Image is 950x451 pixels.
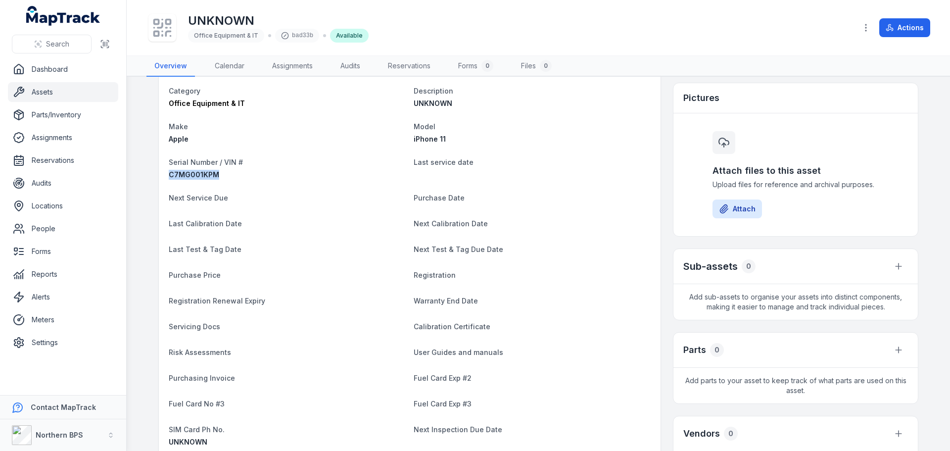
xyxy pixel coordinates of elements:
[414,297,478,305] span: Warranty End Date
[169,438,207,446] span: UNKNOWN
[414,122,435,131] span: Model
[673,368,918,403] span: Add parts to your asset to keep track of what parts are used on this asset.
[481,60,493,72] div: 0
[169,87,200,95] span: Category
[8,82,118,102] a: Assets
[8,173,118,193] a: Audits
[169,122,188,131] span: Make
[414,194,465,202] span: Purchase Date
[742,259,756,273] div: 0
[712,180,879,190] span: Upload files for reference and archival purposes.
[36,431,83,439] strong: Northern BPS
[8,333,118,352] a: Settings
[414,322,490,331] span: Calibration Certificate
[146,56,195,77] a: Overview
[414,99,452,107] span: UNKNOWN
[169,158,243,166] span: Serial Number / VIN #
[414,400,472,408] span: Fuel Card Exp #3
[12,35,92,53] button: Search
[169,245,241,253] span: Last Test & Tag Date
[8,242,118,261] a: Forms
[683,91,719,105] h3: Pictures
[380,56,438,77] a: Reservations
[8,219,118,239] a: People
[31,403,96,411] strong: Contact MapTrack
[169,322,220,331] span: Servicing Docs
[330,29,369,43] div: Available
[207,56,252,77] a: Calendar
[540,60,552,72] div: 0
[169,374,235,382] span: Purchasing Invoice
[513,56,560,77] a: Files0
[414,348,503,356] span: User Guides and manuals
[169,271,221,279] span: Purchase Price
[8,128,118,148] a: Assignments
[414,87,453,95] span: Description
[169,400,225,408] span: Fuel Card No #3
[712,200,762,218] button: Attach
[8,105,118,125] a: Parts/Inventory
[450,56,501,77] a: Forms0
[8,196,118,216] a: Locations
[169,170,219,179] span: C7MG001KPM
[710,343,724,357] div: 0
[414,374,472,382] span: Fuel Card Exp #2
[724,427,738,441] div: 0
[8,287,118,307] a: Alerts
[414,135,446,143] span: iPhone 11
[712,164,879,178] h3: Attach files to this asset
[169,99,245,107] span: Office Equipment & IT
[169,348,231,356] span: Risk Assessments
[264,56,321,77] a: Assignments
[169,194,228,202] span: Next Service Due
[26,6,100,26] a: MapTrack
[8,310,118,330] a: Meters
[8,59,118,79] a: Dashboard
[683,343,706,357] h3: Parts
[169,219,242,228] span: Last Calibration Date
[414,219,488,228] span: Next Calibration Date
[188,13,369,29] h1: UNKNOWN
[673,284,918,320] span: Add sub-assets to organise your assets into distinct components, making it easier to manage and t...
[414,245,503,253] span: Next Test & Tag Due Date
[879,18,930,37] button: Actions
[46,39,69,49] span: Search
[414,425,502,434] span: Next Inspection Due Date
[332,56,368,77] a: Audits
[169,297,265,305] span: Registration Renewal Expiry
[275,29,319,43] div: bad33b
[414,158,474,166] span: Last service date
[8,150,118,170] a: Reservations
[169,425,225,434] span: SIM Card Ph No.
[194,32,258,39] span: Office Equipment & IT
[414,271,456,279] span: Registration
[8,264,118,284] a: Reports
[169,135,189,143] span: Apple
[683,259,738,273] h2: Sub-assets
[683,427,720,441] h3: Vendors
